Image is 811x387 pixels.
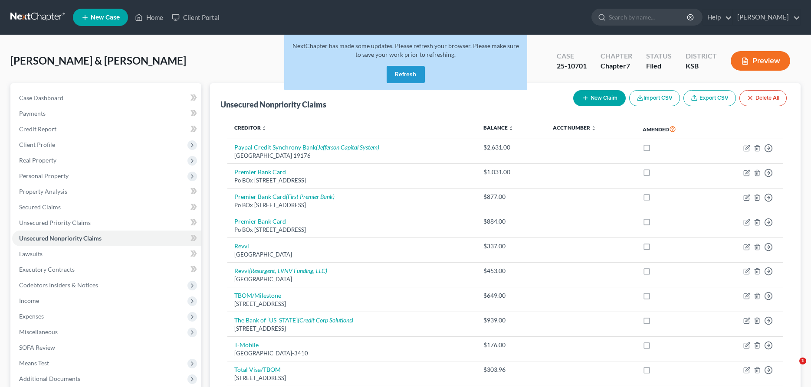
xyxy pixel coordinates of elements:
a: Case Dashboard [12,90,201,106]
div: $337.00 [483,242,539,250]
span: Payments [19,110,46,117]
span: [PERSON_NAME] & [PERSON_NAME] [10,54,186,67]
div: $2,631.00 [483,143,539,152]
div: 25-10701 [557,61,587,71]
span: Additional Documents [19,375,80,382]
iframe: Intercom live chat [781,358,802,378]
a: Premier Bank Card [234,168,286,176]
a: Total Visa/TBOM [234,366,281,373]
a: T-Mobile [234,341,259,348]
div: Status [646,51,672,61]
a: Premier Bank Card [234,218,286,225]
button: Refresh [387,66,425,83]
a: Creditor unfold_more [234,124,267,131]
a: Secured Claims [12,199,201,215]
i: unfold_more [591,126,596,131]
div: [STREET_ADDRESS] [234,300,470,308]
div: [GEOGRAPHIC_DATA] [234,250,470,259]
div: $939.00 [483,316,539,325]
span: Credit Report [19,125,56,133]
div: $884.00 [483,217,539,226]
a: Payments [12,106,201,121]
span: Means Test [19,359,49,367]
span: Property Analysis [19,188,67,195]
i: (Credit Corp Solutions) [298,316,353,324]
a: Balance unfold_more [483,124,514,131]
span: NextChapter has made some updates. Please refresh your browser. Please make sure to save your wor... [292,42,519,58]
a: Lawsuits [12,246,201,262]
span: Client Profile [19,141,55,148]
a: Premier Bank Card(First Premier Bank) [234,193,335,200]
div: Unsecured Nonpriority Claims [220,99,326,110]
div: $453.00 [483,267,539,275]
a: SOFA Review [12,340,201,355]
div: Chapter [601,51,632,61]
i: unfold_more [262,126,267,131]
a: The Bank of [US_STATE](Credit Corp Solutions) [234,316,353,324]
div: Chapter [601,61,632,71]
i: (Resurgent, LVNV Funding, LLC) [249,267,327,274]
div: $176.00 [483,341,539,349]
div: [GEOGRAPHIC_DATA] 19176 [234,152,470,160]
span: Lawsuits [19,250,43,257]
button: Delete All [739,90,787,106]
div: Po BOx [STREET_ADDRESS] [234,201,470,209]
a: Help [703,10,732,25]
div: [STREET_ADDRESS] [234,374,470,382]
div: $649.00 [483,291,539,300]
a: Property Analysis [12,184,201,199]
a: Paypal Credit Synchrony Bank(Jefferson Capital System) [234,143,379,151]
a: Unsecured Priority Claims [12,215,201,231]
div: [STREET_ADDRESS] [234,325,470,333]
th: Amended [636,119,710,139]
span: SOFA Review [19,344,55,351]
span: New Case [91,14,120,21]
div: Filed [646,61,672,71]
input: Search by name... [609,9,688,25]
span: Case Dashboard [19,94,63,101]
div: KSB [686,61,717,71]
a: Export CSV [683,90,736,106]
a: Acct Number unfold_more [553,124,596,131]
div: Po BOx [STREET_ADDRESS] [234,176,470,185]
span: Miscellaneous [19,328,58,335]
a: Revvi [234,242,249,250]
span: Executory Contracts [19,266,75,273]
a: [PERSON_NAME] [733,10,800,25]
div: [GEOGRAPHIC_DATA]-3410 [234,349,470,358]
a: Executory Contracts [12,262,201,277]
a: Revvi(Resurgent, LVNV Funding, LLC) [234,267,327,274]
div: $877.00 [483,192,539,201]
div: Case [557,51,587,61]
a: TBOM/Milestone [234,292,281,299]
i: (Jefferson Capital System) [316,143,379,151]
a: Credit Report [12,121,201,137]
span: Codebtors Insiders & Notices [19,281,98,289]
span: Unsecured Priority Claims [19,219,91,226]
div: District [686,51,717,61]
div: $303.96 [483,365,539,374]
i: unfold_more [509,126,514,131]
div: $1,031.00 [483,168,539,176]
a: Home [131,10,167,25]
span: 7 [626,62,630,70]
span: Personal Property [19,172,69,179]
span: Real Property [19,156,56,164]
div: Po BOx [STREET_ADDRESS] [234,226,470,234]
span: Income [19,297,39,304]
a: Client Portal [167,10,224,25]
button: New Claim [573,90,626,106]
span: Secured Claims [19,203,61,211]
a: Unsecured Nonpriority Claims [12,231,201,246]
span: Unsecured Nonpriority Claims [19,234,102,242]
span: Expenses [19,312,44,320]
span: 1 [799,358,806,364]
i: (First Premier Bank) [286,193,335,200]
div: [GEOGRAPHIC_DATA] [234,275,470,283]
button: Import CSV [629,90,680,106]
button: Preview [731,51,790,71]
